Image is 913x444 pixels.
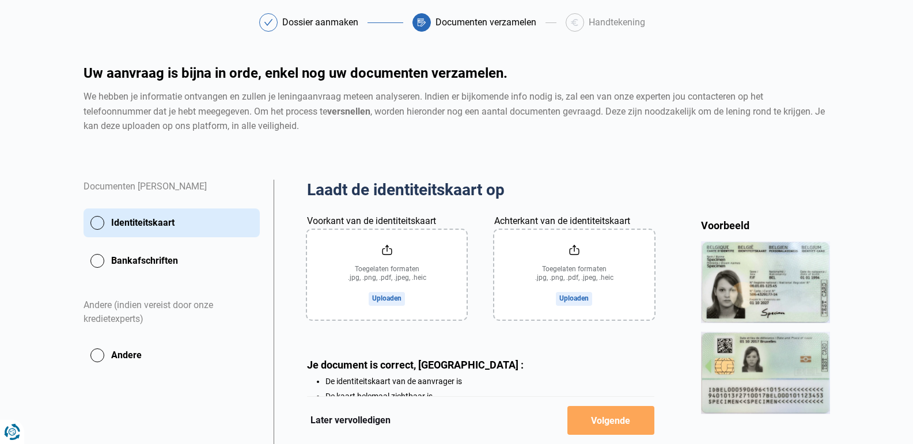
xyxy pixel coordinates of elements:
h2: Laadt de identiteitskaart op [307,180,654,200]
li: De identiteitskaart van de aanvrager is [325,377,654,386]
div: Handtekening [589,18,645,27]
div: Voorbeeld [701,219,830,232]
label: Voorkant van de identiteitskaart [307,214,436,228]
div: Documenten verzamelen [435,18,536,27]
h1: Uw aanvraag is bijna in orde, enkel nog uw documenten verzamelen. [84,66,830,80]
button: Bankafschriften [84,246,260,275]
label: Achterkant van de identiteitskaart [494,214,630,228]
button: Andere [84,341,260,370]
strong: versnellen [327,106,370,117]
img: idCard [701,241,830,413]
button: Volgende [567,406,654,435]
div: Dossier aanmaken [282,18,358,27]
div: Je document is correct, [GEOGRAPHIC_DATA] : [307,359,654,371]
li: De kaart helemaal zichtbaar is [325,392,654,401]
div: We hebben je informatie ontvangen en zullen je leningaanvraag meteen analyseren. Indien er bijkom... [84,89,830,134]
button: Identiteitskaart [84,208,260,237]
div: Andere (indien vereist door onze kredietexperts) [84,284,260,341]
div: Documenten [PERSON_NAME] [84,180,260,208]
button: Later vervolledigen [307,413,394,428]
